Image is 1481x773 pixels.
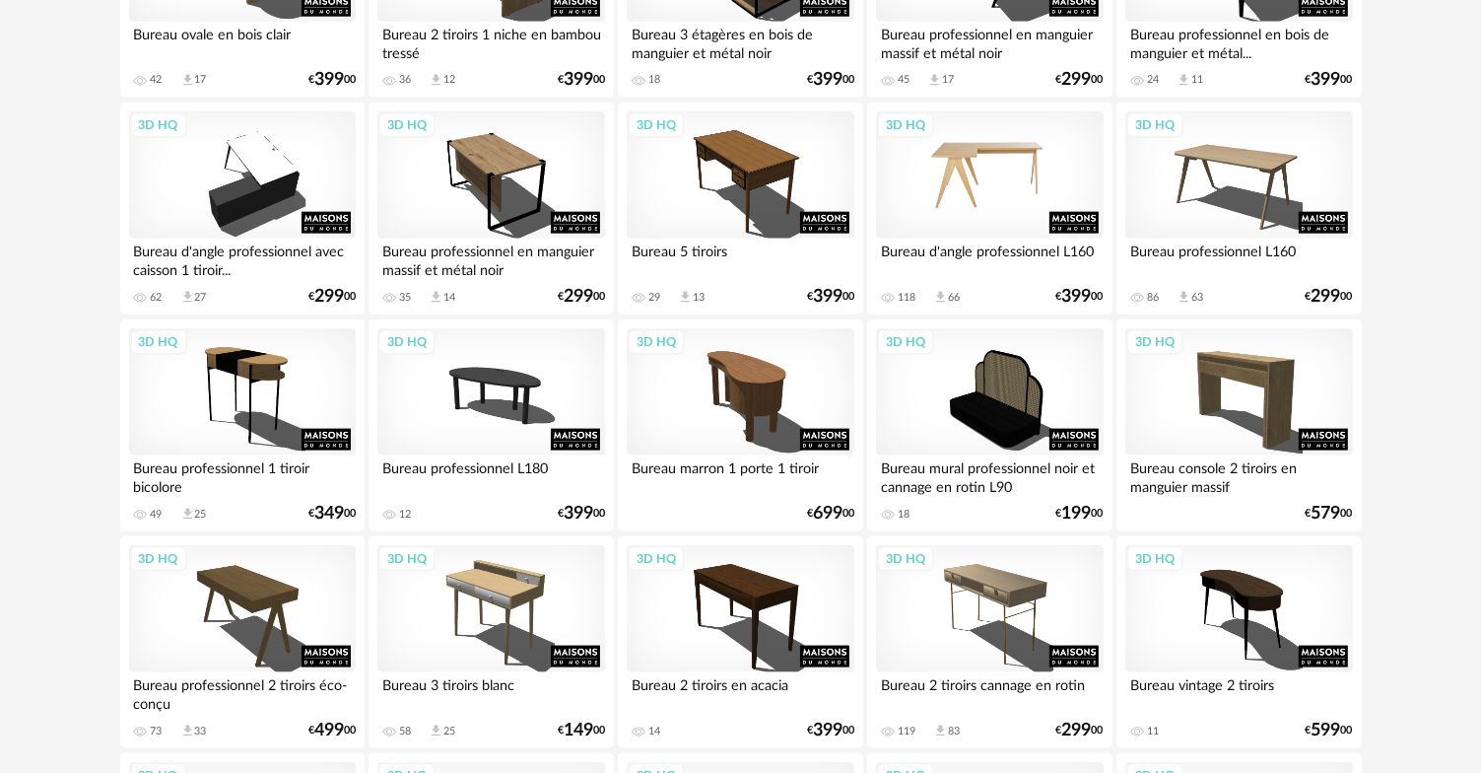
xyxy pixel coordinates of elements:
div: 42 [151,73,163,87]
div: Bureau professionnel en manguier massif et métal noir [377,239,604,278]
div: 73 [151,725,163,738]
span: 399 [813,73,842,87]
span: Download icon [1177,73,1191,88]
div: 119 [898,725,915,738]
span: 299 [1312,290,1341,304]
span: 399 [314,73,344,87]
div: Bureau 3 tiroirs blanc [377,672,604,712]
div: € 00 [308,724,356,738]
a: 3D HQ Bureau d'angle professionnel avec caisson 1 tiroir... 62 Download icon 27 €29900 [120,103,365,316]
div: 3D HQ [130,329,187,355]
div: 83 [948,725,960,738]
div: 66 [948,291,960,305]
div: € 00 [558,73,605,87]
div: Bureau marron 1 porte 1 tiroir [627,456,853,495]
span: Download icon [927,73,942,88]
div: 29 [648,291,660,305]
div: 3D HQ [628,329,685,355]
div: € 00 [807,724,854,738]
div: 27 [195,291,207,305]
a: 3D HQ Bureau professionnel en manguier massif et métal noir 35 Download icon 14 €29900 [369,103,613,316]
div: € 00 [1056,507,1104,521]
a: 3D HQ Bureau vintage 2 tiroirs 11 €59900 [1116,536,1361,749]
span: 299 [564,290,593,304]
span: 299 [314,290,344,304]
div: 3D HQ [378,112,436,138]
div: 14 [443,291,455,305]
a: 3D HQ Bureau d'angle professionnel L160 118 Download icon 66 €39900 [867,103,1111,316]
div: € 00 [308,290,356,304]
div: € 00 [807,290,854,304]
div: Bureau professionnel 1 tiroir bicolore [129,456,356,495]
div: € 00 [558,724,605,738]
div: 3D HQ [877,112,934,138]
div: € 00 [1306,507,1353,521]
div: 49 [151,508,163,522]
div: Bureau professionnel L160 [1125,239,1352,278]
div: € 00 [1306,724,1353,738]
div: € 00 [807,73,854,87]
div: 17 [195,73,207,87]
span: 699 [813,507,842,521]
span: Download icon [678,290,693,305]
span: Download icon [1177,290,1191,305]
span: 399 [564,507,593,521]
div: 58 [399,725,411,738]
div: 3D HQ [1126,329,1183,355]
div: Bureau professionnel en bois de manguier et métal... [1125,22,1352,61]
a: 3D HQ Bureau marron 1 porte 1 tiroir €69900 [618,319,862,532]
div: 11 [1191,73,1203,87]
div: € 00 [558,507,605,521]
a: 3D HQ Bureau professionnel L160 86 Download icon 63 €29900 [1116,103,1361,316]
div: 3D HQ [628,112,685,138]
a: 3D HQ Bureau 2 tiroirs en acacia 14 €39900 [618,536,862,749]
div: 18 [898,508,909,522]
div: Bureau 2 tiroirs 1 niche en bambou tressé [377,22,604,61]
div: € 00 [1056,724,1104,738]
span: Download icon [429,724,443,738]
div: 3D HQ [378,329,436,355]
span: 299 [1062,73,1092,87]
div: € 00 [1056,73,1104,87]
div: € 00 [308,73,356,87]
span: Download icon [180,507,195,522]
a: 3D HQ Bureau 3 tiroirs blanc 58 Download icon 25 €14900 [369,536,613,749]
span: 299 [1062,724,1092,738]
div: 62 [151,291,163,305]
div: 36 [399,73,411,87]
div: Bureau ovale en bois clair [129,22,356,61]
span: Download icon [180,290,195,305]
a: 3D HQ Bureau 2 tiroirs cannage en rotin 119 Download icon 83 €29900 [867,536,1111,749]
div: € 00 [1306,290,1353,304]
span: Download icon [429,73,443,88]
span: Download icon [933,724,948,738]
a: 3D HQ Bureau console 2 tiroirs en manguier massif €57900 [1116,319,1361,532]
div: 3D HQ [130,546,187,572]
div: Bureau professionnel en manguier massif et métal noir [876,22,1103,61]
div: Bureau console 2 tiroirs en manguier massif [1125,456,1352,495]
span: 399 [813,724,842,738]
div: 3D HQ [378,546,436,572]
div: 118 [898,291,915,305]
a: 3D HQ Bureau professionnel 1 tiroir bicolore 49 Download icon 25 €34900 [120,319,365,532]
span: 399 [1062,290,1092,304]
span: 499 [314,724,344,738]
div: € 00 [558,290,605,304]
div: 11 [1147,725,1159,738]
div: 3D HQ [877,546,934,572]
div: Bureau d'angle professionnel L160 [876,239,1103,278]
span: 399 [1312,73,1341,87]
div: 86 [1147,291,1159,305]
a: 3D HQ Bureau 5 tiroirs 29 Download icon 13 €39900 [618,103,862,316]
div: € 00 [807,507,854,521]
div: 3D HQ [130,112,187,138]
a: 3D HQ Bureau mural professionnel noir et cannage en rotin L90 18 €19900 [867,319,1111,532]
div: 18 [648,73,660,87]
div: 25 [195,508,207,522]
div: Bureau d'angle professionnel avec caisson 1 tiroir... [129,239,356,278]
span: 149 [564,724,593,738]
div: Bureau 2 tiroirs cannage en rotin [876,672,1103,712]
div: 3D HQ [1126,546,1183,572]
span: Download icon [429,290,443,305]
span: Download icon [933,290,948,305]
